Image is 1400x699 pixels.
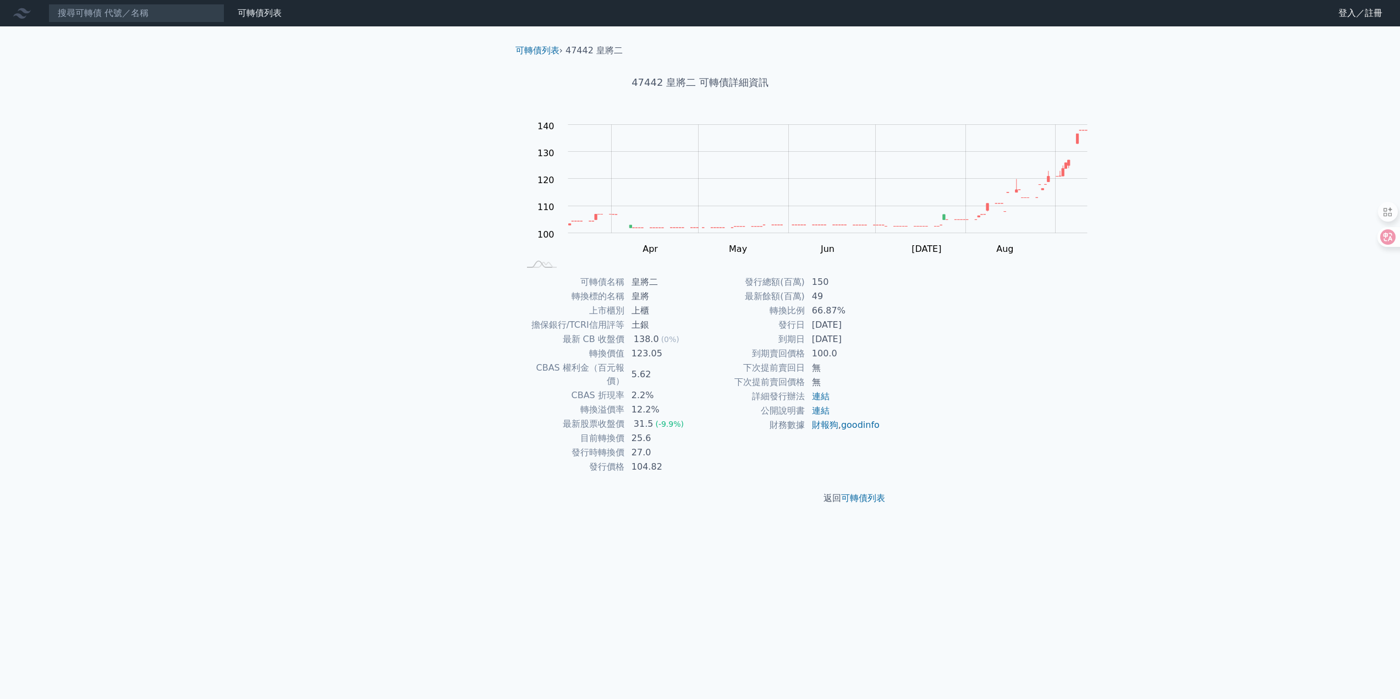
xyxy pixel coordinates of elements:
[625,388,700,403] td: 2.2%
[1330,4,1391,22] a: 登入／註冊
[643,244,658,254] tspan: Apr
[520,275,625,289] td: 可轉債名稱
[805,275,881,289] td: 150
[700,289,805,304] td: 最新餘額(百萬)
[700,361,805,375] td: 下次提前賣回日
[700,389,805,404] td: 詳細發行辦法
[537,229,554,239] tspan: 100
[700,318,805,332] td: 發行日
[520,445,625,460] td: 發行時轉換價
[566,44,623,57] li: 47442 皇將二
[520,304,625,318] td: 上市櫃別
[700,304,805,318] td: 轉換比例
[532,120,1104,254] g: Chart
[805,318,881,332] td: [DATE]
[805,289,881,304] td: 49
[841,493,885,503] a: 可轉債列表
[520,361,625,388] td: CBAS 權利金（百元報價）
[520,417,625,431] td: 最新股票收盤價
[520,431,625,445] td: 目前轉換價
[841,420,880,430] a: goodinfo
[805,304,881,318] td: 66.87%
[805,418,881,432] td: ,
[812,405,830,416] a: 連結
[520,318,625,332] td: 擔保銀行/TCRI信用評等
[625,431,700,445] td: 25.6
[625,445,700,460] td: 27.0
[625,346,700,361] td: 123.05
[625,460,700,474] td: 104.82
[632,333,661,346] div: 138.0
[520,332,625,346] td: 最新 CB 收盤價
[520,289,625,304] td: 轉換標的名稱
[515,44,563,57] li: ›
[632,417,656,431] div: 31.5
[625,289,700,304] td: 皇將
[625,304,700,318] td: 上櫃
[700,346,805,361] td: 到期賣回價格
[912,244,941,254] tspan: [DATE]
[569,130,1088,227] g: Series
[507,75,894,90] h1: 47442 皇將二 可轉債詳細資訊
[661,335,679,344] span: (0%)
[700,275,805,289] td: 發行總額(百萬)
[625,318,700,332] td: 土銀
[515,45,559,56] a: 可轉債列表
[48,4,224,23] input: 搜尋可轉債 代號／名稱
[729,244,747,254] tspan: May
[805,375,881,389] td: 無
[996,244,1013,254] tspan: Aug
[520,388,625,403] td: CBAS 折現率
[537,202,554,212] tspan: 110
[625,275,700,289] td: 皇將二
[520,460,625,474] td: 發行價格
[520,346,625,361] td: 轉換價值
[537,120,554,131] tspan: 140
[625,361,700,388] td: 5.62
[507,492,894,505] p: 返回
[537,147,554,158] tspan: 130
[805,332,881,346] td: [DATE]
[805,361,881,375] td: 無
[812,420,838,430] a: 財報狗
[700,404,805,418] td: 公開說明書
[655,420,684,428] span: (-9.9%)
[238,8,282,18] a: 可轉債列表
[700,375,805,389] td: 下次提前賣回價格
[520,403,625,417] td: 轉換溢價率
[625,403,700,417] td: 12.2%
[805,346,881,361] td: 100.0
[700,418,805,432] td: 財務數據
[812,391,830,401] a: 連結
[700,332,805,346] td: 到期日
[537,175,554,185] tspan: 120
[820,244,834,254] tspan: Jun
